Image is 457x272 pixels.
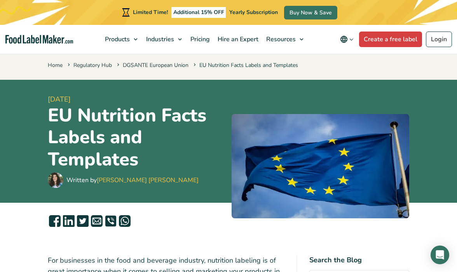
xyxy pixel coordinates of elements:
[48,94,225,105] span: [DATE]
[264,35,297,44] span: Resources
[309,255,409,265] h4: Search the Blog
[141,25,186,54] a: Industries
[186,25,213,54] a: Pricing
[284,6,337,19] a: Buy Now & Save
[100,25,141,54] a: Products
[5,35,73,44] a: Food Label Maker homepage
[213,25,262,54] a: Hire an Expert
[431,246,449,264] div: Open Intercom Messenger
[188,35,211,44] span: Pricing
[97,176,199,184] a: [PERSON_NAME] [PERSON_NAME]
[215,35,259,44] span: Hire an Expert
[73,61,112,69] a: Regulatory Hub
[133,9,168,16] span: Limited Time!
[123,61,188,69] a: DGSANTE European Union
[144,35,175,44] span: Industries
[229,9,278,16] span: Yearly Subscription
[48,172,63,188] img: Maria Abi Hanna - Food Label Maker
[48,105,225,170] h1: EU Nutrition Facts Labels and Templates
[335,32,359,47] button: Change language
[103,35,131,44] span: Products
[192,61,298,69] span: EU Nutrition Facts Labels and Templates
[359,32,422,47] a: Create a free label
[66,175,199,185] div: Written by
[171,7,226,18] span: Additional 15% OFF
[426,32,452,47] a: Login
[262,25,307,54] a: Resources
[48,61,63,69] a: Home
